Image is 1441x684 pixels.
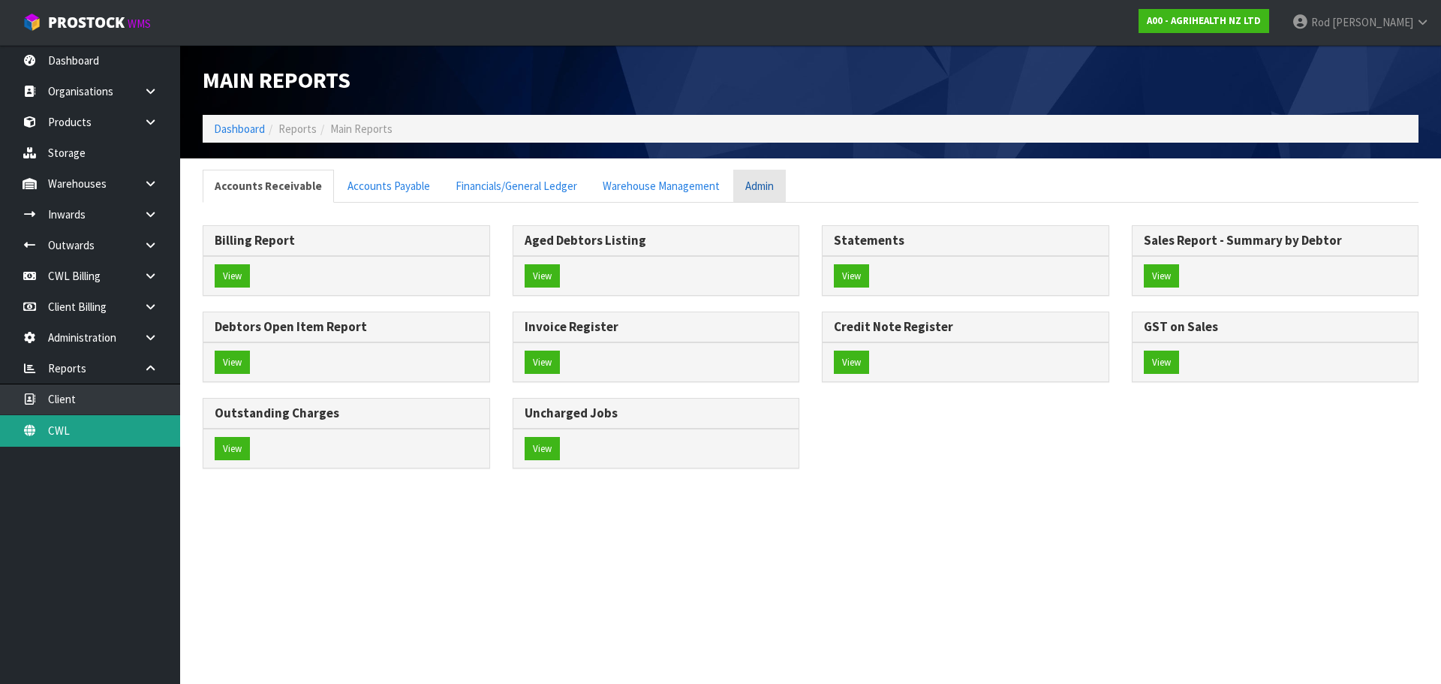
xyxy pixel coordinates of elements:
img: cube-alt.png [23,13,41,32]
a: Dashboard [214,122,265,136]
a: Accounts Payable [335,170,442,202]
span: Main Reports [330,122,393,136]
a: Warehouse Management [591,170,732,202]
button: View [525,437,560,461]
button: View [525,351,560,375]
a: Accounts Receivable [203,170,334,202]
span: Main Reports [203,65,350,94]
h3: Billing Report [215,234,478,248]
button: View [215,437,250,461]
strong: A00 - AGRIHEALTH NZ LTD [1147,14,1261,27]
span: ProStock [48,13,125,32]
span: Rod [1311,15,1330,29]
small: WMS [128,17,151,31]
a: Financials/General Ledger [444,170,589,202]
a: Admin [733,170,786,202]
button: View [834,351,869,375]
span: Reports [278,122,317,136]
h3: Credit Note Register [834,320,1097,334]
h3: Invoice Register [525,320,788,334]
button: View [525,264,560,288]
h3: Statements [834,234,1097,248]
button: View [1144,351,1179,375]
button: View [215,351,250,375]
h3: Outstanding Charges [215,406,478,420]
h3: Uncharged Jobs [525,406,788,420]
span: [PERSON_NAME] [1332,15,1413,29]
button: View [1144,264,1179,288]
h3: Sales Report - Summary by Debtor [1144,234,1407,248]
h3: Aged Debtors Listing [525,234,788,248]
h3: GST on Sales [1144,320,1407,334]
button: View [834,264,869,288]
a: A00 - AGRIHEALTH NZ LTD [1139,9,1269,33]
a: View [215,264,250,288]
h3: Debtors Open Item Report [215,320,478,334]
